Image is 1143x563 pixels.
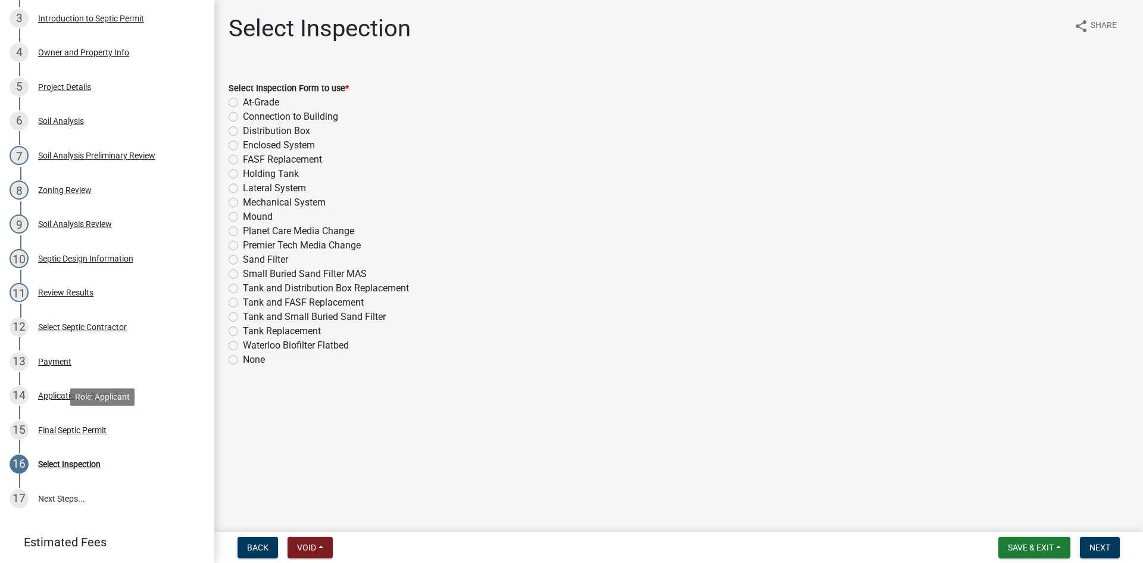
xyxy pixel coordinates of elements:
label: Distribution Box [243,124,310,138]
label: At-Grade [243,95,279,110]
div: 11 [10,283,29,302]
div: 13 [10,352,29,371]
div: Introduction to Septic Permit [38,14,144,23]
div: Soil Analysis Preliminary Review [38,151,155,160]
div: Select Septic Contractor [38,323,127,331]
button: Back [238,537,278,558]
div: Project Details [38,83,91,91]
label: Select Inspection Form to use [229,85,349,93]
label: Mound [243,210,273,224]
label: Small Buried Sand Filter MAS [243,267,367,281]
button: Save & Exit [998,537,1070,558]
label: Tank and Distribution Box Replacement [243,281,409,296]
span: Save & Exit [1008,543,1054,552]
div: Soil Analysis [38,117,84,125]
span: Next [1089,543,1110,552]
button: Void [288,537,333,558]
div: Final Septic Permit [38,426,107,434]
label: Holding Tank [243,167,299,181]
h1: Select Inspection [229,14,411,43]
div: 15 [10,421,29,440]
div: Septic Design Information [38,254,133,263]
label: Connection to Building [243,110,338,124]
div: 17 [10,489,29,508]
div: Review Results [38,288,93,297]
i: share [1074,19,1088,33]
a: Estimated Fees [10,530,195,554]
div: Payment [38,357,71,366]
span: Share [1091,19,1117,33]
span: Void [297,543,316,552]
div: 4 [10,43,29,62]
div: Application Submittal [38,391,117,400]
div: 14 [10,386,29,405]
div: Select Inspection [38,460,101,468]
label: Waterloo Biofilter Flatbed [243,338,349,353]
div: Owner and Property Info [38,48,129,57]
div: 3 [10,9,29,28]
div: 10 [10,249,29,268]
label: Lateral System [243,181,306,195]
label: Planet Care Media Change [243,224,354,238]
div: Zoning Review [38,186,92,194]
div: 5 [10,77,29,97]
div: 6 [10,111,29,130]
label: FASF Replacement [243,153,322,167]
label: Premier Tech Media Change [243,238,361,253]
div: 7 [10,146,29,165]
label: Tank and FASF Replacement [243,296,364,310]
div: 8 [10,181,29,200]
button: Next [1080,537,1120,558]
div: Soil Analysis Review [38,220,112,228]
div: 12 [10,318,29,337]
label: Tank and Small Buried Sand Filter [243,310,386,324]
div: 9 [10,214,29,234]
label: Enclosed System [243,138,315,153]
label: Tank Replacement [243,324,321,338]
span: Back [247,543,268,552]
div: Role: Applicant [70,388,135,406]
div: 16 [10,455,29,474]
label: Mechanical System [243,195,326,210]
label: None [243,353,265,367]
button: shareShare [1064,14,1126,38]
label: Sand Filter [243,253,288,267]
